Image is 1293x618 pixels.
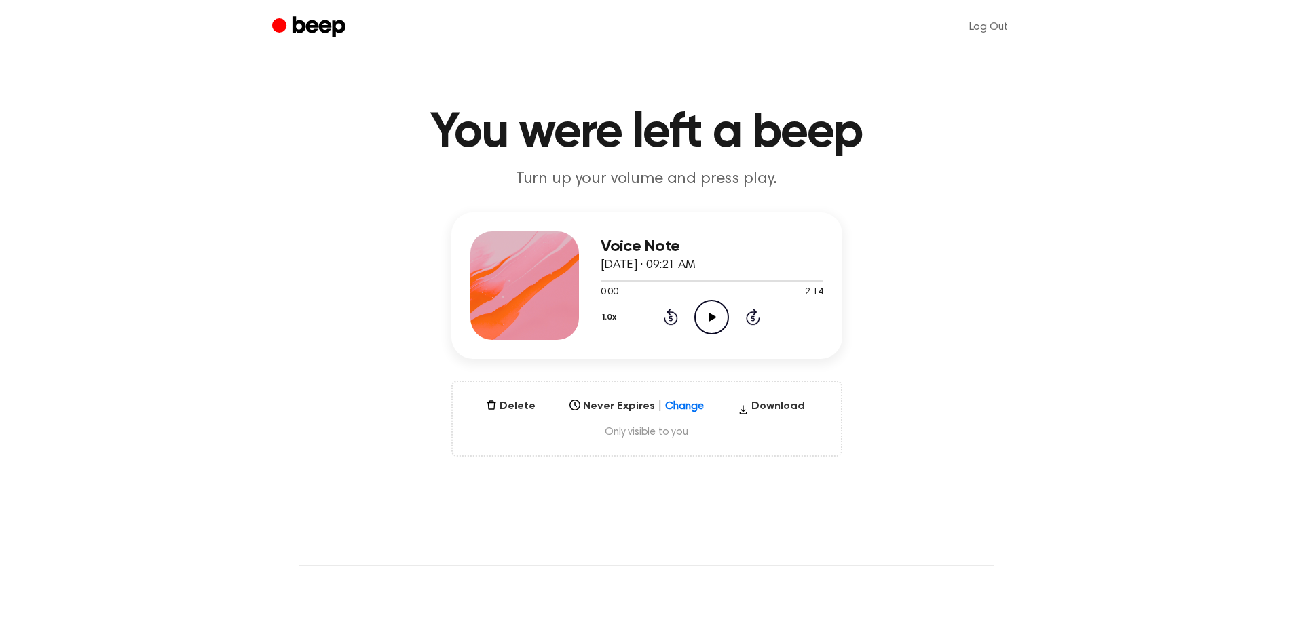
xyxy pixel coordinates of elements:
span: 2:14 [805,286,823,300]
span: [DATE] · 09:21 AM [601,259,696,271]
p: Turn up your volume and press play. [386,168,907,191]
button: Delete [481,398,541,414]
h1: You were left a beep [299,109,994,157]
h3: Voice Note [601,237,823,256]
button: 1.0x [601,306,622,329]
a: Log Out [956,11,1022,43]
span: 0:00 [601,286,618,300]
button: Download [732,398,810,420]
a: Beep [272,14,349,41]
span: Only visible to you [469,425,825,439]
